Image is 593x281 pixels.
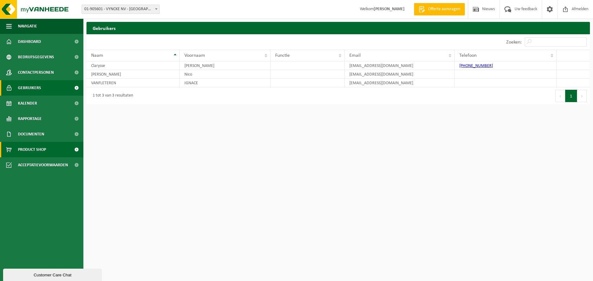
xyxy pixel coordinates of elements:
button: 1 [565,90,577,102]
span: Voornaam [184,53,205,58]
td: [EMAIL_ADDRESS][DOMAIN_NAME] [345,79,455,87]
td: VANFLETEREN [86,79,180,87]
span: Product Shop [18,142,46,157]
span: Rapportage [18,111,42,126]
span: Navigatie [18,19,37,34]
iframe: chat widget [3,267,103,281]
a: Offerte aanvragen [414,3,465,15]
span: 01-905601 - VYNCKE NV - HARELBEKE [82,5,160,14]
td: [PERSON_NAME] [180,61,270,70]
span: Acceptatievoorwaarden [18,157,68,173]
span: Kalender [18,96,37,111]
span: Documenten [18,126,44,142]
span: Gebruikers [18,80,41,96]
div: 1 tot 3 van 3 resultaten [90,90,133,101]
td: [PERSON_NAME] [86,70,180,79]
span: Email [349,53,361,58]
span: Contactpersonen [18,65,54,80]
label: Zoeken: [506,40,522,45]
button: Next [577,90,587,102]
button: Previous [555,90,565,102]
td: IGNACE [180,79,270,87]
span: Telefoon [459,53,477,58]
td: Nico [180,70,270,79]
span: Bedrijfsgegevens [18,49,54,65]
td: [EMAIL_ADDRESS][DOMAIN_NAME] [345,70,455,79]
span: Naam [91,53,103,58]
h2: Gebruikers [86,22,590,34]
span: Dashboard [18,34,41,49]
td: [EMAIL_ADDRESS][DOMAIN_NAME] [345,61,455,70]
span: 01-905601 - VYNCKE NV - HARELBEKE [82,5,159,14]
a: [PHONE_NUMBER] [459,64,493,68]
strong: [PERSON_NAME] [374,7,405,11]
td: Clarysse [86,61,180,70]
span: Offerte aanvragen [427,6,462,12]
span: Functie [275,53,290,58]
